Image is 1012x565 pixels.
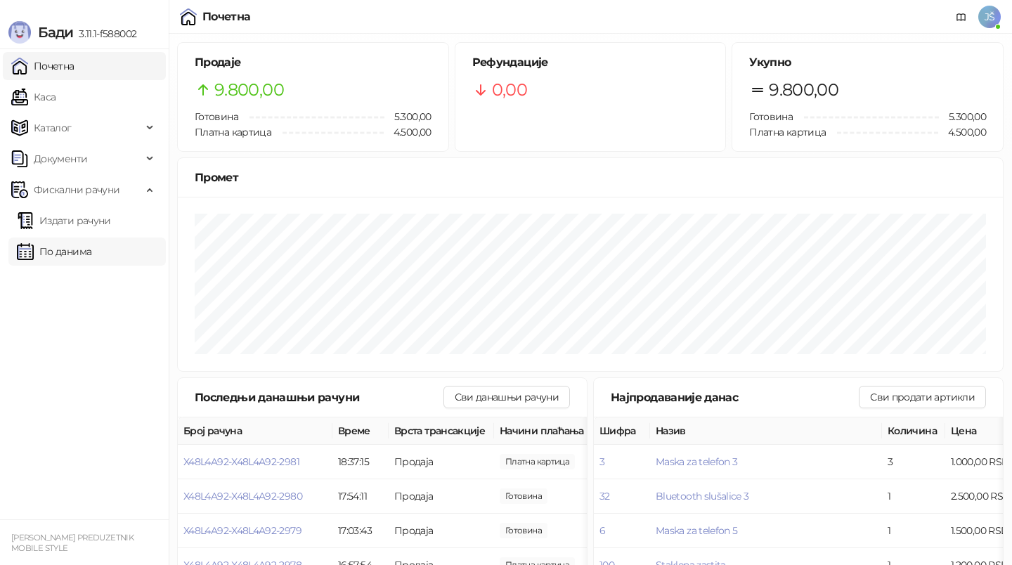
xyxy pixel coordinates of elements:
[8,21,31,44] img: Logo
[500,523,547,538] span: 1.200,00
[17,207,111,235] a: Издати рачуни
[749,110,793,123] span: Готовина
[183,490,302,502] button: X48L4A92-X48L4A92-2980
[599,490,610,502] button: 32
[17,238,91,266] a: По данима
[202,11,251,22] div: Почетна
[656,490,749,502] button: Bluetooth slušalice 3
[34,114,72,142] span: Каталог
[594,417,650,445] th: Шифра
[882,479,945,514] td: 1
[769,77,838,103] span: 9.800,00
[384,109,432,124] span: 5.300,00
[611,389,859,406] div: Најпродаваније данас
[749,54,986,71] h5: Укупно
[11,533,134,553] small: [PERSON_NAME] PREDUZETNIK MOBILE STYLE
[650,417,882,445] th: Назив
[11,83,56,111] a: Каса
[492,77,527,103] span: 0,00
[195,169,986,186] div: Промет
[195,389,443,406] div: Последњи данашњи рачуни
[443,386,570,408] button: Сви данашњи рачуни
[183,455,299,468] button: X48L4A92-X48L4A92-2981
[978,6,1001,28] span: JŠ
[749,126,826,138] span: Платна картица
[859,386,986,408] button: Сви продати артикли
[938,124,986,140] span: 4.500,00
[195,126,271,138] span: Платна картица
[34,145,87,173] span: Документи
[939,109,986,124] span: 5.300,00
[38,24,73,41] span: Бади
[389,445,494,479] td: Продаја
[882,417,945,445] th: Количина
[599,455,604,468] button: 3
[472,54,709,71] h5: Рефундације
[656,455,737,468] button: Maska za telefon 3
[11,52,74,80] a: Почетна
[332,417,389,445] th: Време
[950,6,973,28] a: Документација
[389,479,494,514] td: Продаја
[183,524,301,537] button: X48L4A92-X48L4A92-2979
[882,514,945,548] td: 1
[214,77,284,103] span: 9.800,00
[332,445,389,479] td: 18:37:15
[384,124,432,140] span: 4.500,00
[332,514,389,548] td: 17:03:43
[494,417,635,445] th: Начини плаћања
[178,417,332,445] th: Број рачуна
[599,524,605,537] button: 6
[195,54,432,71] h5: Продаје
[332,479,389,514] td: 17:54:11
[73,27,136,40] span: 3.11.1-f588002
[389,514,494,548] td: Продаја
[389,417,494,445] th: Врста трансакције
[195,110,238,123] span: Готовина
[500,488,547,504] span: 2.500,00
[656,524,737,537] button: Maska za telefon 5
[34,176,119,204] span: Фискални рачуни
[500,454,575,469] span: 1.000,00
[882,445,945,479] td: 3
